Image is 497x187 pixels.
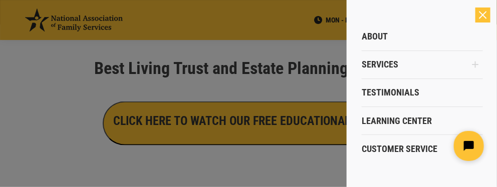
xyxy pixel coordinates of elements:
[362,78,483,106] a: Testimonials
[362,22,483,50] a: About
[362,31,388,42] span: About
[475,7,490,22] div: Close
[362,107,483,135] a: Learning Center
[362,115,432,126] span: Learning Center
[320,122,492,169] iframe: Tidio Chat
[362,87,419,98] span: Testimonials
[362,59,398,70] span: Services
